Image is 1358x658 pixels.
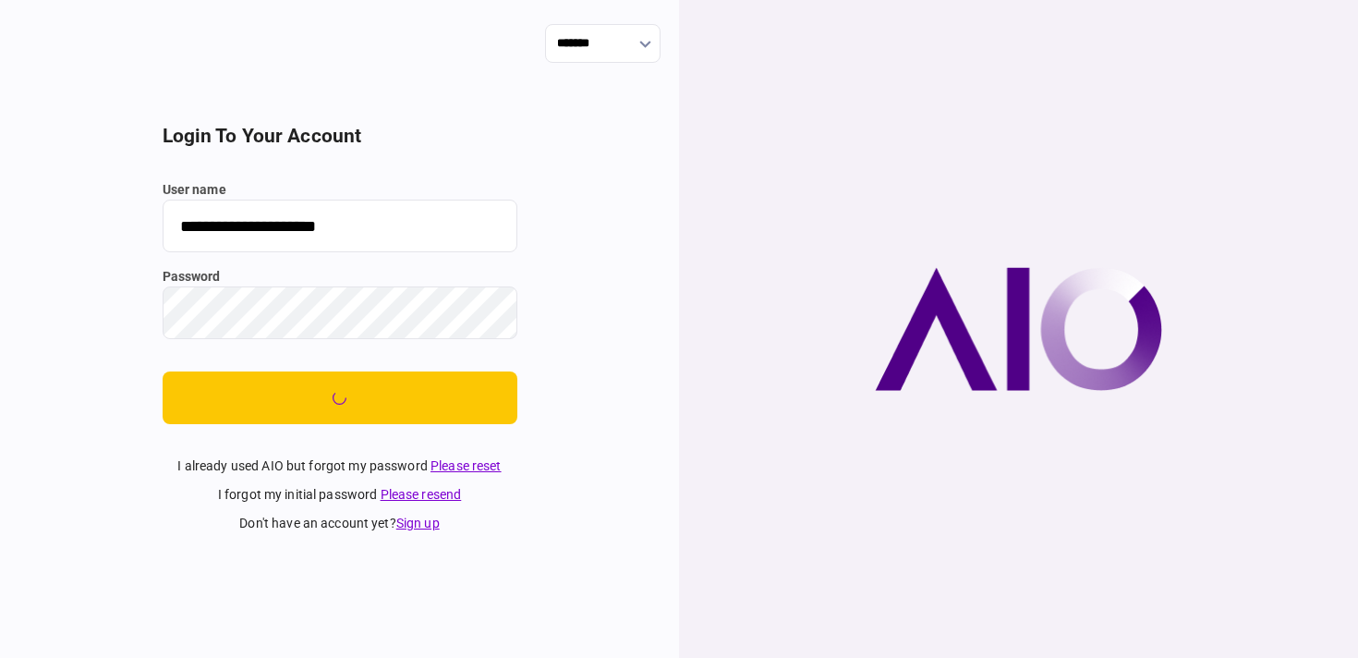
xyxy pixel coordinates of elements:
label: password [163,267,517,286]
input: password [163,286,517,339]
label: user name [163,180,517,200]
div: don't have an account yet ? [163,514,517,533]
h2: login to your account [163,125,517,148]
button: login [163,372,517,424]
div: I forgot my initial password [163,485,517,505]
a: Please resend [381,487,462,502]
img: AIO company logo [875,267,1162,391]
input: show language options [545,24,661,63]
input: user name [163,200,517,252]
a: Please reset [430,458,502,473]
a: Sign up [396,516,440,530]
div: I already used AIO but forgot my password [163,457,517,476]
